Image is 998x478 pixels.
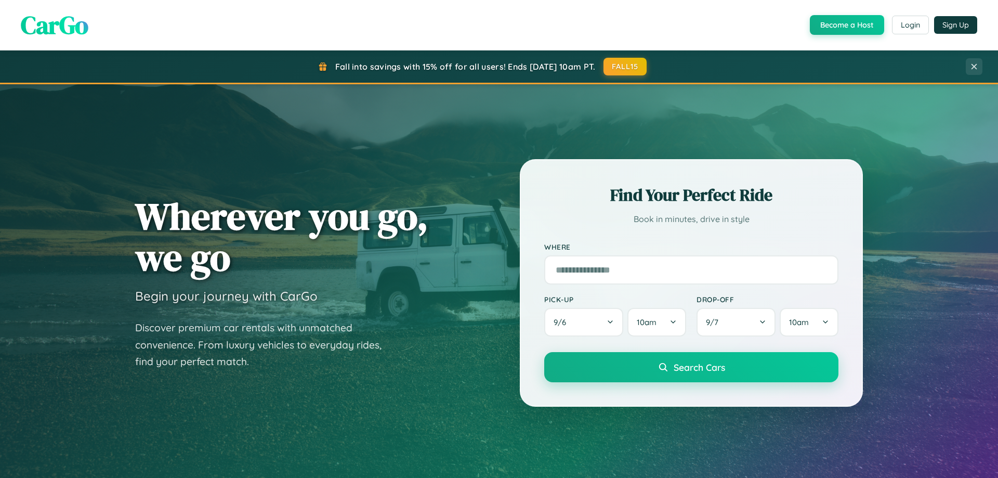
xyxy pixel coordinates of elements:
[135,288,318,304] h3: Begin your journey with CarGo
[544,352,838,382] button: Search Cars
[544,242,838,251] label: Where
[934,16,977,34] button: Sign Up
[706,317,724,327] span: 9 / 7
[544,295,686,304] label: Pick-up
[603,58,647,75] button: FALL15
[554,317,571,327] span: 9 / 6
[780,308,838,337] button: 10am
[627,308,686,337] button: 10am
[697,308,776,337] button: 9/7
[789,317,809,327] span: 10am
[637,317,656,327] span: 10am
[674,361,725,373] span: Search Cars
[544,184,838,206] h2: Find Your Perfect Ride
[21,8,88,42] span: CarGo
[697,295,838,304] label: Drop-off
[335,61,596,72] span: Fall into savings with 15% off for all users! Ends [DATE] 10am PT.
[135,196,428,278] h1: Wherever you go, we go
[544,308,623,337] button: 9/6
[544,212,838,227] p: Book in minutes, drive in style
[810,15,884,35] button: Become a Host
[135,319,395,370] p: Discover premium car rentals with unmatched convenience. From luxury vehicles to everyday rides, ...
[892,16,929,34] button: Login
